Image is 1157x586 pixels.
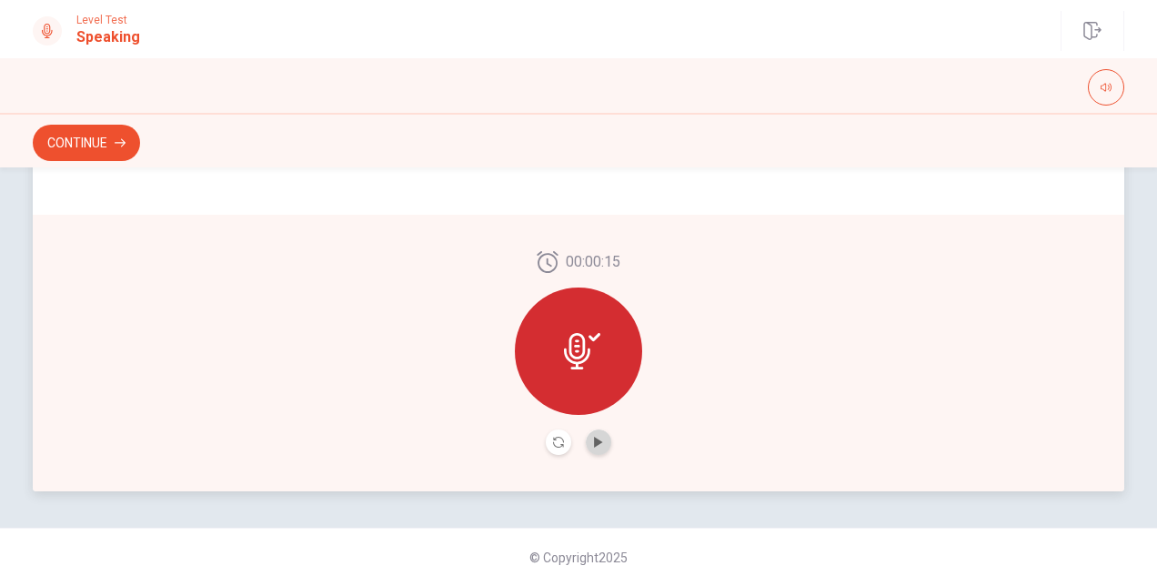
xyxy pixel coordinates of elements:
span: 00:00:15 [566,251,620,273]
button: Continue [33,125,140,161]
span: Level Test [76,14,140,26]
span: © Copyright 2025 [529,551,628,565]
button: Record Again [546,429,571,455]
button: Play Audio [586,429,611,455]
h1: Speaking [76,26,140,48]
